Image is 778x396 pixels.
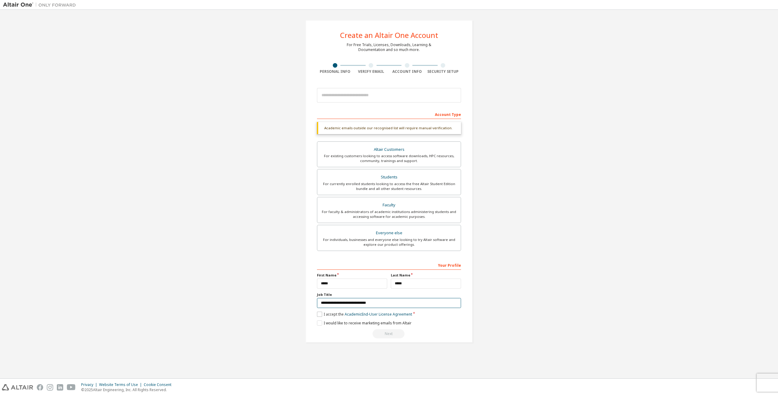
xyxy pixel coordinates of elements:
div: For faculty & administrators of academic institutions administering students and accessing softwa... [321,209,457,219]
img: instagram.svg [47,384,53,391]
div: For existing customers looking to access software downloads, HPC resources, community, trainings ... [321,154,457,163]
label: I accept the [317,312,412,317]
div: Privacy [81,382,99,387]
div: For currently enrolled students looking to access the free Altair Student Edition bundle and all ... [321,181,457,191]
div: Personal Info [317,69,353,74]
img: facebook.svg [37,384,43,391]
a: Academic End-User License Agreement [345,312,412,317]
div: Read and acccept EULA to continue [317,329,461,338]
div: For individuals, businesses and everyone else looking to try Altair software and explore our prod... [321,237,457,247]
img: Altair One [3,2,79,8]
div: Students [321,173,457,181]
div: Academic emails outside our recognised list will require manual verification. [317,122,461,134]
div: Everyone else [321,229,457,237]
label: First Name [317,273,387,278]
label: Job Title [317,292,461,297]
div: Altair Customers [321,145,457,154]
div: Account Info [389,69,425,74]
img: altair_logo.svg [2,384,33,391]
div: For Free Trials, Licenses, Downloads, Learning & Documentation and so much more. [347,42,431,52]
div: Account Type [317,109,461,119]
div: Your Profile [317,260,461,270]
label: Last Name [391,273,461,278]
div: Faculty [321,201,457,209]
div: Create an Altair One Account [340,32,438,39]
div: Cookie Consent [144,382,175,387]
p: © 2025 Altair Engineering, Inc. All Rights Reserved. [81,387,175,392]
img: linkedin.svg [57,384,63,391]
div: Verify Email [353,69,389,74]
div: Website Terms of Use [99,382,144,387]
img: youtube.svg [67,384,76,391]
div: Security Setup [425,69,461,74]
label: I would like to receive marketing emails from Altair [317,320,411,326]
